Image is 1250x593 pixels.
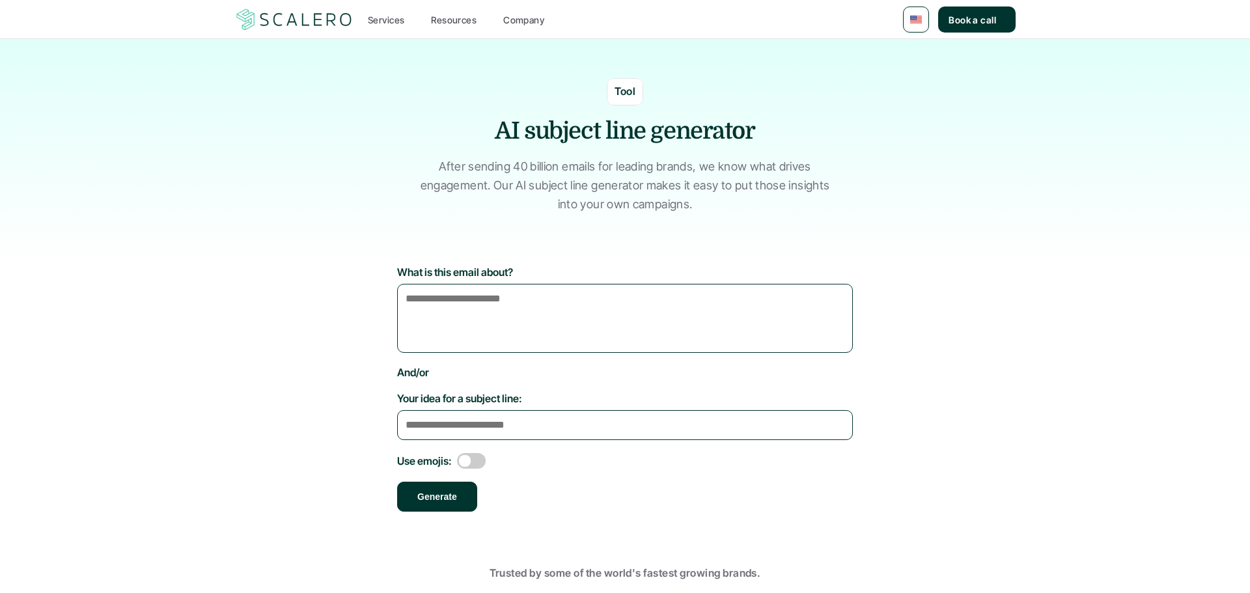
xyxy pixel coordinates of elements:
[234,565,1016,582] p: Trusted by some of the world's fastest growing brands.
[397,482,477,512] button: Generate
[949,13,996,27] p: Book a call
[413,158,837,214] p: After sending 40 billion emails for leading brands, we know what drives engagement. Our AI subjec...
[397,266,853,279] label: What is this email about?
[234,8,354,31] a: Scalero company logo
[397,392,853,405] label: Your idea for a subject line:
[431,13,477,27] p: Resources
[615,83,636,100] p: Tool
[368,13,404,27] p: Services
[430,115,820,148] h3: AI subject line generator
[938,7,1016,33] a: Book a call
[397,454,452,467] label: Use emojis:
[234,7,354,32] img: Scalero company logo
[503,13,544,27] p: Company
[397,366,853,379] label: And/or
